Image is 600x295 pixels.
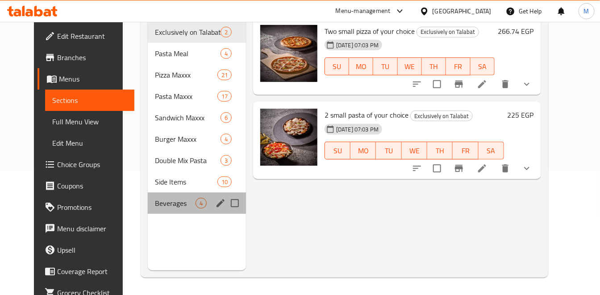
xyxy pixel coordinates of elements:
a: Edit Restaurant [37,25,134,47]
a: Coupons [37,175,134,197]
span: SU [329,144,347,157]
span: [DATE] 07:03 PM [333,125,382,134]
button: TU [373,57,397,75]
a: Full Menu View [45,111,134,132]
div: items [196,198,207,209]
div: items [221,134,232,144]
span: Sandwich Maxxx [155,112,221,123]
button: Branch-specific-item [448,158,470,179]
div: Sandwich Maxxx6 [148,107,246,128]
button: SU [325,57,349,75]
a: Menu disclaimer [37,218,134,239]
div: items [221,155,232,166]
button: TH [427,142,453,160]
span: Full Menu View [52,116,127,127]
span: Exclusively on Talabat [411,111,472,121]
svg: Show Choices [521,163,532,174]
div: Beverages4edit [148,193,246,214]
button: MO [349,57,373,75]
span: Menus [59,74,127,84]
div: items [217,176,232,187]
span: Edit Restaurant [57,31,127,41]
button: sort-choices [406,74,428,95]
span: TH [431,144,449,157]
span: 4 [221,135,231,143]
span: Pizza Maxxx [155,70,217,80]
span: MO [354,144,372,157]
span: TU [377,60,394,73]
div: Pasta Maxxx17 [148,86,246,107]
div: Pasta Meal4 [148,43,246,64]
span: Sections [52,95,127,106]
span: WE [401,60,418,73]
span: 17 [218,92,231,101]
div: items [217,70,232,80]
span: Pasta Maxxx [155,91,217,102]
h6: 225 EGP [508,109,534,121]
span: 3 [221,156,231,165]
span: Burger Maxxx [155,134,221,144]
button: WE [402,142,427,160]
div: items [221,112,232,123]
button: SA [479,142,504,160]
div: items [217,91,232,102]
button: show more [516,158,537,179]
span: 6 [221,114,231,122]
span: FR [456,144,475,157]
a: Edit Menu [45,132,134,154]
span: Coverage Report [57,266,127,277]
svg: Show Choices [521,79,532,90]
span: 4 [221,49,231,58]
span: Pasta Meal [155,48,221,59]
span: Select to update [428,75,446,94]
span: Coupons [57,180,127,191]
button: show more [516,74,537,95]
div: Menu-management [336,6,391,16]
span: Double Mix Pasta [155,155,221,166]
span: Beverages [155,198,196,209]
a: Branches [37,47,134,68]
span: MO [353,60,370,73]
span: TH [425,60,442,73]
span: Promotions [57,202,127,213]
span: Exclusively on Talabat [417,27,479,37]
a: Upsell [37,239,134,261]
span: Two small pizza of your choice [325,25,415,38]
button: delete [495,158,516,179]
span: Choice Groups [57,159,127,170]
div: Exclusively on Talabat2 [148,21,246,43]
img: 2 small pasta of your choice [260,109,317,166]
div: Exclusively on Talabat [410,111,473,121]
span: Branches [57,52,127,63]
span: SA [474,60,491,73]
a: Sections [45,90,134,111]
span: 2 small pasta of your choice [325,108,408,122]
span: Menu disclaimer [57,223,127,234]
span: Side Items [155,176,217,187]
button: MO [350,142,376,160]
span: WE [405,144,424,157]
button: WE [398,57,422,75]
button: TH [422,57,446,75]
span: [DATE] 07:03 PM [333,41,382,49]
div: [GEOGRAPHIC_DATA] [433,6,492,16]
a: Promotions [37,197,134,218]
div: Burger Maxxx4 [148,128,246,150]
button: FR [453,142,478,160]
span: 2 [221,28,231,37]
button: edit [214,197,227,210]
div: Side Items10 [148,171,246,193]
span: SA [482,144,500,157]
span: 4 [196,199,206,208]
button: Branch-specific-item [448,74,470,95]
span: Exclusively on Talabat [155,27,221,37]
div: items [221,27,232,37]
span: Edit Menu [52,138,127,148]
